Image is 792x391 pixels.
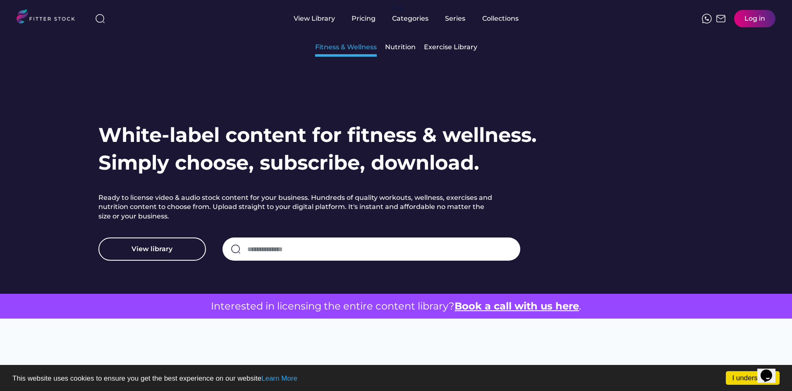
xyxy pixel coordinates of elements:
iframe: chat widget [757,358,784,383]
div: Exercise Library [424,43,477,52]
h2: Ready to license video & audio stock content for your business. Hundreds of quality workouts, wel... [98,193,495,221]
a: I understand! [726,371,780,385]
a: Book a call with us here [455,300,579,312]
p: This website uses cookies to ensure you get the best experience on our website [12,375,780,382]
button: View library [98,237,206,261]
div: Log in [744,14,765,23]
div: Categories [392,14,428,23]
h1: White-label content for fitness & wellness. Simply choose, subscribe, download. [98,121,537,177]
div: fvck [392,4,403,12]
a: Learn More [261,374,297,382]
div: Collections [482,14,519,23]
div: Pricing [352,14,376,23]
img: LOGO.svg [17,9,82,26]
img: meteor-icons_whatsapp%20%281%29.svg [702,14,712,24]
div: Nutrition [385,43,416,52]
img: search-normal.svg [231,244,241,254]
div: Fitness & Wellness [315,43,377,52]
div: View Library [294,14,335,23]
img: Frame%2051.svg [716,14,726,24]
div: Series [445,14,466,23]
img: search-normal%203.svg [95,14,105,24]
